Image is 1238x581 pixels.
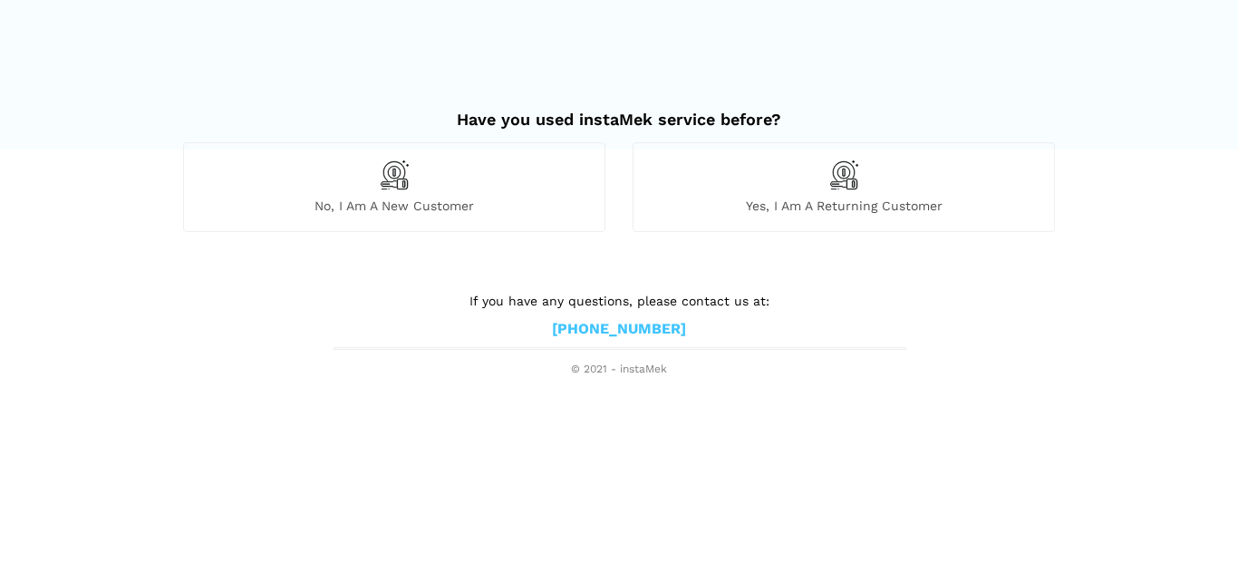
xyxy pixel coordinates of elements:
[184,198,604,214] span: No, I am a new customer
[634,198,1054,214] span: Yes, I am a returning customer
[183,92,1055,130] h2: Have you used instaMek service before?
[552,320,686,339] a: [PHONE_NUMBER]
[334,291,904,311] p: If you have any questions, please contact us at:
[334,363,904,377] span: © 2021 - instaMek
